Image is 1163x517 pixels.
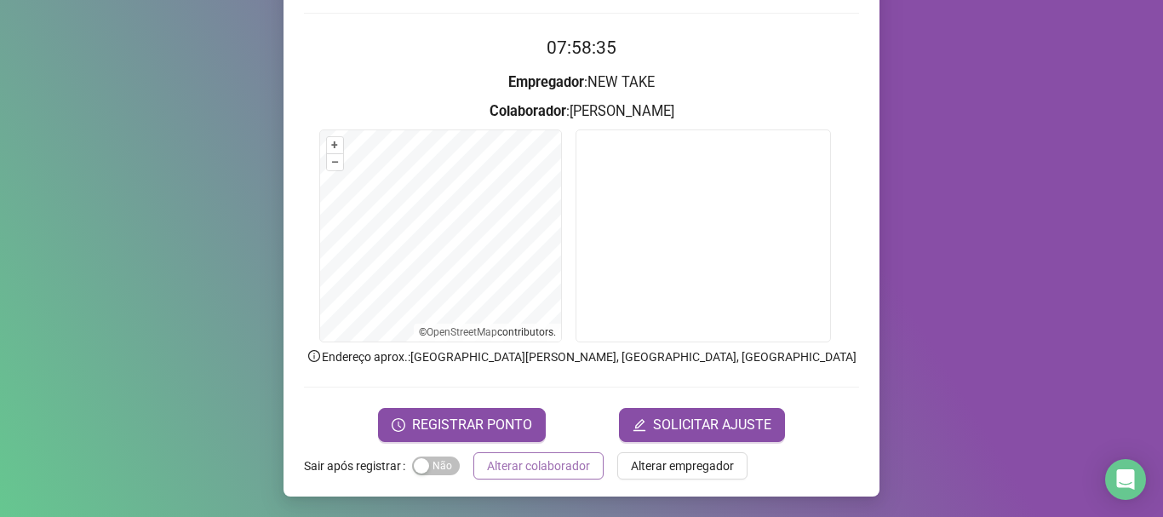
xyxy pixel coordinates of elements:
span: clock-circle [392,418,405,432]
button: editSOLICITAR AJUSTE [619,408,785,442]
span: Alterar colaborador [487,457,590,475]
strong: Empregador [508,74,584,90]
a: OpenStreetMap [427,326,497,338]
strong: Colaborador [490,103,566,119]
button: Alterar empregador [617,452,748,480]
label: Sair após registrar [304,452,412,480]
span: Alterar empregador [631,457,734,475]
p: Endereço aprox. : [GEOGRAPHIC_DATA][PERSON_NAME], [GEOGRAPHIC_DATA], [GEOGRAPHIC_DATA] [304,348,859,366]
button: Alterar colaborador [473,452,604,480]
h3: : [PERSON_NAME] [304,101,859,123]
li: © contributors. [419,326,556,338]
span: REGISTRAR PONTO [412,415,532,435]
span: info-circle [307,348,322,364]
time: 07:58:35 [547,37,616,58]
h3: : NEW TAKE [304,72,859,94]
button: REGISTRAR PONTO [378,408,546,442]
button: – [327,154,343,170]
div: Open Intercom Messenger [1105,459,1146,500]
span: SOLICITAR AJUSTE [653,415,771,435]
span: edit [633,418,646,432]
button: + [327,137,343,153]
